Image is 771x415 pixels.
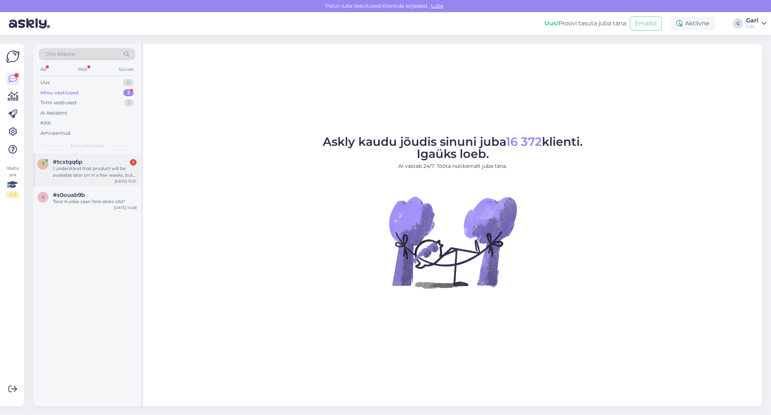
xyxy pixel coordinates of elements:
div: Proovi tasuta juba täna: [544,19,627,28]
span: 16 372 [506,134,542,149]
span: Otsi kliente [46,50,75,58]
span: t [42,161,44,167]
div: C&C [746,24,759,29]
span: s [42,194,44,200]
div: Uus [40,79,50,86]
div: Web [76,65,89,74]
div: AI Assistent [40,109,68,117]
div: 2 / 3 [6,191,19,198]
a: GarlC&C [746,18,767,29]
div: Minu vestlused [40,89,79,97]
img: Askly Logo [6,50,20,64]
div: Socials [117,65,135,74]
p: AI vastab 24/7. Tööta nutikamalt juba täna. [323,162,583,170]
img: No Chat active [387,176,519,308]
span: #s0ouab9b [53,192,85,198]
button: Emailid [630,17,662,30]
div: Garl [746,18,759,24]
div: 0 [123,79,134,86]
div: 2 [123,89,134,97]
div: Aktiivne [670,17,715,30]
div: Kõik [40,119,51,127]
div: Tiimi vestlused [40,99,76,107]
div: [DATE] 14:58 [114,205,137,210]
div: All [39,65,47,74]
span: Minu vestlused [70,142,104,149]
b: Uus! [544,20,558,27]
div: [DATE] 15:01 [115,178,137,184]
div: Tere! Kuidas saan Teile abiks olla? [53,198,137,205]
div: 1 [130,159,137,166]
span: Luba [429,3,446,9]
div: I understand that product will be available later on in a few weeks, but in general [53,165,137,178]
span: #tcxtqq6p [53,159,82,165]
div: Arhiveeritud [40,130,70,137]
div: 1 [124,99,134,107]
div: G [733,18,743,29]
div: Vaata siia [6,165,19,198]
span: Askly kaudu jõudis sinuni juba klienti. Igaüks loeb. [323,134,583,161]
